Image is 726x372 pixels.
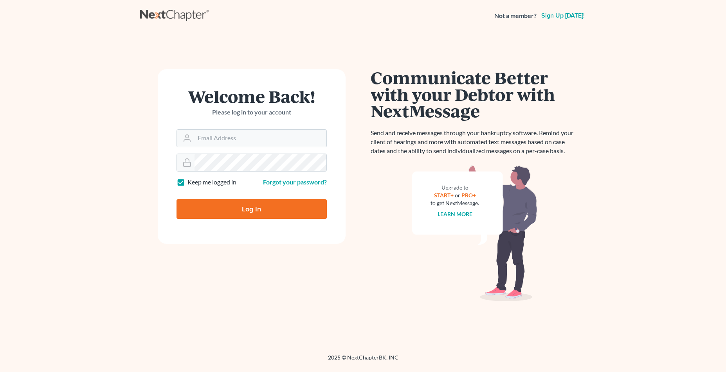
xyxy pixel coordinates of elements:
[187,178,236,187] label: Keep me logged in
[494,11,537,20] strong: Not a member?
[177,108,327,117] p: Please log in to your account
[438,211,472,217] a: Learn more
[461,192,476,199] a: PRO+
[434,192,454,199] a: START+
[177,88,327,105] h1: Welcome Back!
[371,69,578,119] h1: Communicate Better with your Debtor with NextMessage
[455,192,460,199] span: or
[412,165,537,302] img: nextmessage_bg-59042aed3d76b12b5cd301f8e5b87938c9018125f34e5fa2b7a6b67550977c72.svg
[195,130,326,147] input: Email Address
[431,184,479,191] div: Upgrade to
[140,354,586,368] div: 2025 © NextChapterBK, INC
[263,178,327,186] a: Forgot your password?
[177,199,327,219] input: Log In
[431,199,479,207] div: to get NextMessage.
[371,129,578,156] p: Send and receive messages through your bankruptcy software. Remind your client of hearings and mo...
[540,13,586,19] a: Sign up [DATE]!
